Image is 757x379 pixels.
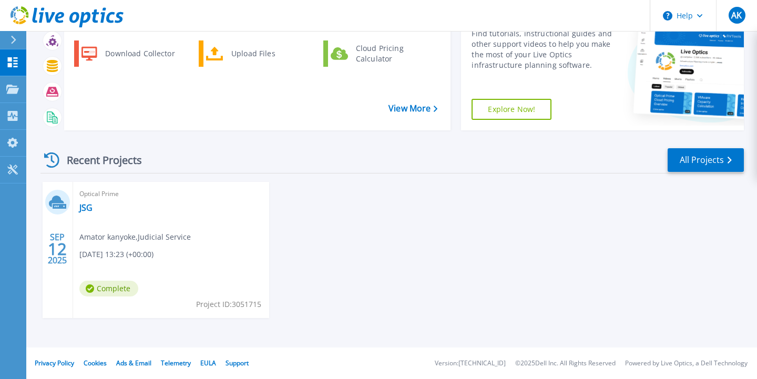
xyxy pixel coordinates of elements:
a: Ads & Email [116,358,151,367]
a: Cloud Pricing Calculator [323,40,431,67]
span: AK [731,11,742,19]
div: SEP 2025 [47,230,67,268]
div: Find tutorials, instructional guides and other support videos to help you make the most of your L... [472,28,613,70]
span: Complete [79,281,138,296]
span: [DATE] 13:23 (+00:00) [79,249,154,260]
span: Optical Prime [79,188,263,200]
a: Download Collector [74,40,182,67]
div: Download Collector [100,43,179,64]
span: Amator kanyoke , Judicial Service [79,231,191,243]
div: Recent Projects [40,147,156,173]
span: Project ID: 3051715 [196,299,261,310]
div: Upload Files [226,43,304,64]
a: Cookies [84,358,107,367]
a: View More [388,104,437,114]
a: Telemetry [161,358,191,367]
a: Upload Files [199,40,306,67]
li: © 2025 Dell Inc. All Rights Reserved [515,360,616,367]
li: Version: [TECHNICAL_ID] [435,360,506,367]
li: Powered by Live Optics, a Dell Technology [625,360,748,367]
a: Privacy Policy [35,358,74,367]
a: Explore Now! [472,99,551,120]
a: Support [226,358,249,367]
a: All Projects [668,148,744,172]
a: JSG [79,202,93,213]
a: EULA [200,358,216,367]
span: 12 [48,244,67,253]
div: Cloud Pricing Calculator [351,43,428,64]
